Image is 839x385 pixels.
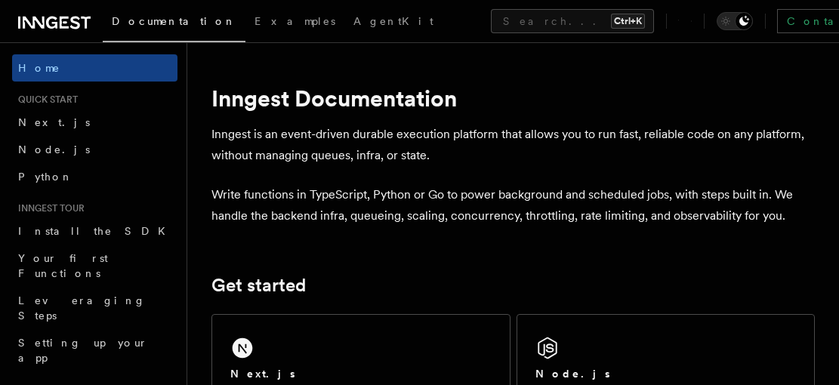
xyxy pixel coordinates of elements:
span: Setting up your app [18,337,148,364]
button: Toggle dark mode [717,12,753,30]
span: Install the SDK [18,225,174,237]
p: Inngest is an event-driven durable execution platform that allows you to run fast, reliable code ... [211,124,815,166]
span: Documentation [112,15,236,27]
a: Home [12,54,177,82]
a: Next.js [12,109,177,136]
a: Your first Functions [12,245,177,287]
h2: Next.js [230,366,295,381]
a: Python [12,163,177,190]
span: AgentKit [353,15,433,27]
span: Examples [254,15,335,27]
span: Node.js [18,143,90,156]
kbd: Ctrl+K [611,14,645,29]
span: Next.js [18,116,90,128]
span: Home [18,60,60,75]
a: Examples [245,5,344,41]
span: Python [18,171,73,183]
span: Your first Functions [18,252,108,279]
a: Setting up your app [12,329,177,371]
p: Write functions in TypeScript, Python or Go to power background and scheduled jobs, with steps bu... [211,184,815,226]
span: Leveraging Steps [18,294,146,322]
button: Search...Ctrl+K [491,9,654,33]
a: AgentKit [344,5,443,41]
a: Node.js [12,136,177,163]
span: Quick start [12,94,78,106]
span: Inngest tour [12,202,85,214]
a: Leveraging Steps [12,287,177,329]
a: Install the SDK [12,217,177,245]
h1: Inngest Documentation [211,85,815,112]
a: Get started [211,275,306,296]
a: Documentation [103,5,245,42]
h2: Node.js [535,366,610,381]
